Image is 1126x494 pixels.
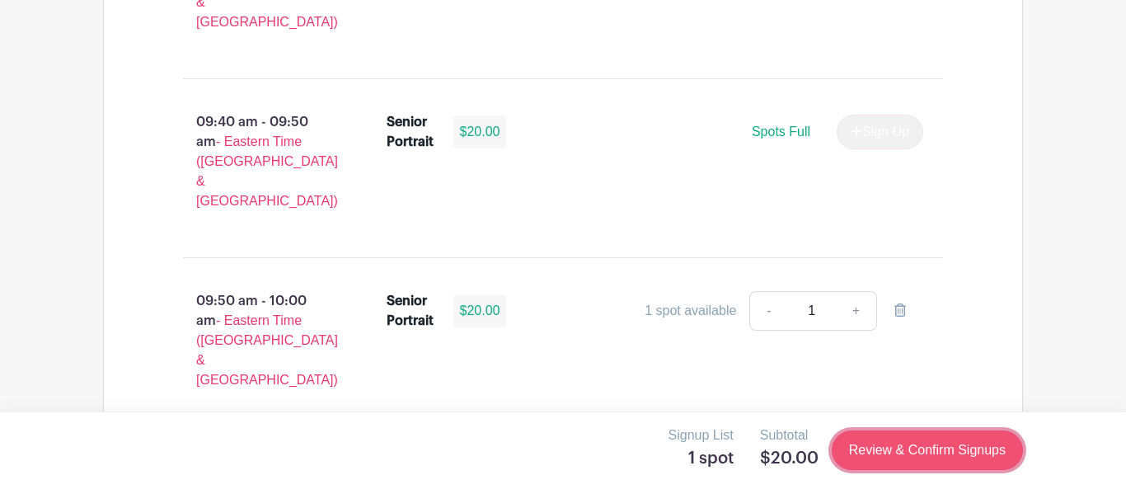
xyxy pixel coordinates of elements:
span: - Eastern Time ([GEOGRAPHIC_DATA] & [GEOGRAPHIC_DATA]) [196,134,338,208]
h5: 1 spot [669,449,734,468]
a: + [836,291,877,331]
p: 09:40 am - 09:50 am [157,106,360,218]
div: Senior Portrait [387,112,434,152]
a: - [749,291,787,331]
p: 09:50 am - 10:00 am [157,285,360,397]
span: Spots Full [752,125,810,139]
div: 1 spot available [645,301,736,321]
div: $20.00 [453,115,507,148]
div: Senior Portrait [387,291,434,331]
div: $20.00 [453,294,507,327]
h5: $20.00 [760,449,819,468]
p: Subtotal [760,426,819,445]
p: Signup List [669,426,734,445]
a: Review & Confirm Signups [832,430,1023,470]
span: - Eastern Time ([GEOGRAPHIC_DATA] & [GEOGRAPHIC_DATA]) [196,313,338,387]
